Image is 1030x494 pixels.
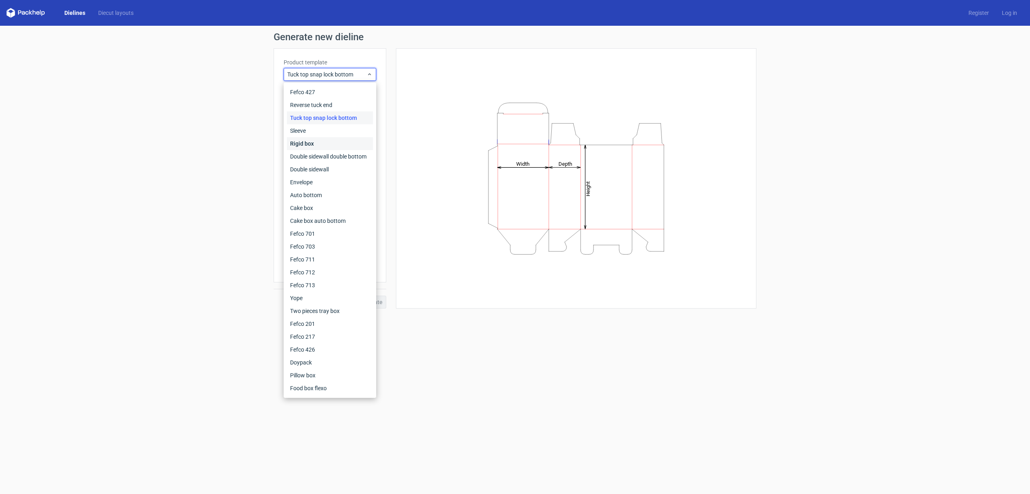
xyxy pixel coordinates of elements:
[287,240,373,253] div: Fefco 703
[287,202,373,214] div: Cake box
[274,32,756,42] h1: Generate new dieline
[962,9,995,17] a: Register
[558,161,572,167] tspan: Depth
[287,292,373,305] div: Yope
[287,305,373,317] div: Two pieces tray box
[516,161,529,167] tspan: Width
[287,99,373,111] div: Reverse tuck end
[287,317,373,330] div: Fefco 201
[287,369,373,382] div: Pillow box
[287,356,373,369] div: Doypack
[287,176,373,189] div: Envelope
[585,181,591,196] tspan: Height
[92,9,140,17] a: Diecut layouts
[287,70,367,78] span: Tuck top snap lock bottom
[287,330,373,343] div: Fefco 217
[287,266,373,279] div: Fefco 712
[287,279,373,292] div: Fefco 713
[287,163,373,176] div: Double sidewall
[287,382,373,395] div: Food box flexo
[287,189,373,202] div: Auto bottom
[287,124,373,137] div: Sleeve
[287,86,373,99] div: Fefco 427
[287,111,373,124] div: Tuck top snap lock bottom
[287,343,373,356] div: Fefco 426
[284,58,376,66] label: Product template
[287,227,373,240] div: Fefco 701
[287,137,373,150] div: Rigid box
[58,9,92,17] a: Dielines
[995,9,1024,17] a: Log in
[287,150,373,163] div: Double sidewall double bottom
[287,253,373,266] div: Fefco 711
[287,214,373,227] div: Cake box auto bottom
